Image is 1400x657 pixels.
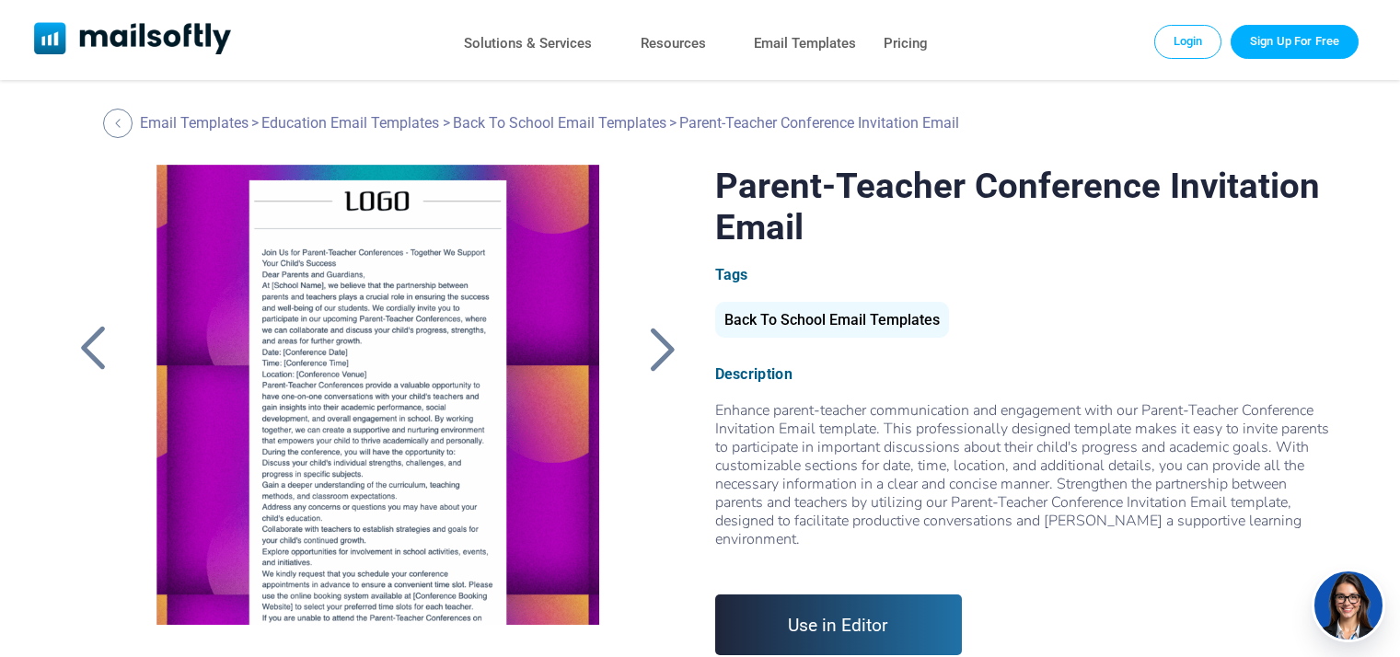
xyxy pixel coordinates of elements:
a: Back To School Email Templates [453,114,666,132]
a: Solutions & Services [464,30,592,57]
a: Back [639,325,685,373]
a: Email Templates [140,114,249,132]
a: Login [1154,25,1222,58]
h1: Parent-Teacher Conference Invitation Email [715,165,1330,248]
a: Resources [641,30,706,57]
a: Mailsoftly [34,22,232,58]
div: Description [715,365,1330,383]
a: Trial [1231,25,1359,58]
a: Parent-Teacher Conference Invitation Email [132,165,624,625]
a: Back To School Email Templates [715,318,949,327]
a: Email Templates [754,30,856,57]
a: Pricing [884,30,928,57]
a: Education Email Templates [261,114,439,132]
a: Back [103,109,137,138]
a: Use in Editor [715,594,963,655]
div: Enhance parent-teacher communication and engagement with our Parent-Teacher Conference Invitation... [715,401,1330,567]
div: Tags [715,266,1330,283]
div: Back To School Email Templates [715,302,949,338]
a: Back [70,325,116,373]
